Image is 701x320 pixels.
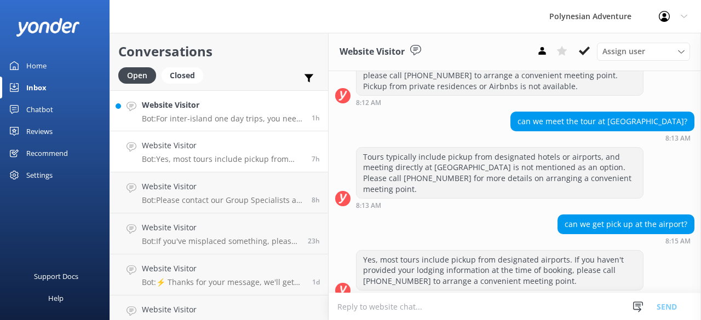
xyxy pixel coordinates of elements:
[26,164,53,186] div: Settings
[357,148,643,198] div: Tours typically include pickup from designated hotels or airports, and meeting directly at [GEOGR...
[16,18,79,36] img: yonder-white-logo.png
[26,98,53,120] div: Chatbot
[110,90,328,131] a: Website VisitorBot:For inter-island one day trips, you need to check in at your island’s main air...
[142,195,303,205] p: Bot: Please contact our Group Specialists at [PHONE_NUMBER] or request a custom quote at [DOMAIN_...
[312,113,320,123] span: 02:26pm 13-Aug-2025 (UTC -10:00) Pacific/Honolulu
[110,254,328,295] a: Website VisitorBot:⚡ Thanks for your message, we'll get back to you as soon as we can. You're als...
[118,67,156,84] div: Open
[356,100,381,106] strong: 8:12 AM
[142,181,303,193] h4: Website Visitor
[162,69,209,81] a: Closed
[26,142,68,164] div: Recommend
[665,135,691,142] strong: 8:13 AM
[142,114,303,124] p: Bot: For inter-island one day trips, you need to check in at your island’s main airport at either...
[26,55,47,77] div: Home
[340,45,405,59] h3: Website Visitor
[26,120,53,142] div: Reviews
[142,99,303,111] h4: Website Visitor
[312,277,320,287] span: 02:13pm 12-Aug-2025 (UTC -10:00) Pacific/Honolulu
[142,139,303,152] h4: Website Visitor
[602,45,645,57] span: Assign user
[48,287,64,309] div: Help
[110,213,328,254] a: Website VisitorBot:If you've misplaced something, please call us at 1‑800‑622‑3011 or send an ema...
[142,154,303,164] p: Bot: Yes, most tours include pickup from designated airports. If you haven't provided your lodgin...
[142,236,300,246] p: Bot: If you've misplaced something, please call us at 1‑800‑622‑3011 or send an email to [EMAIL_A...
[511,112,694,131] div: can we meet the tour at [GEOGRAPHIC_DATA]?
[312,195,320,205] span: 07:43am 13-Aug-2025 (UTC -10:00) Pacific/Honolulu
[118,69,162,81] a: Open
[597,43,690,60] div: Assign User
[142,263,304,275] h4: Website Visitor
[308,236,320,246] span: 04:33pm 12-Aug-2025 (UTC -10:00) Pacific/Honolulu
[356,98,643,106] div: 08:12am 13-Aug-2025 (UTC -10:00) Pacific/Honolulu
[558,215,694,234] div: can we get pick up at the airport?
[118,41,320,62] h2: Conversations
[34,265,78,287] div: Support Docs
[142,304,304,316] h4: Website Visitor
[510,134,694,142] div: 08:13am 13-Aug-2025 (UTC -10:00) Pacific/Honolulu
[162,67,203,84] div: Closed
[558,237,694,245] div: 08:15am 13-Aug-2025 (UTC -10:00) Pacific/Honolulu
[142,222,300,234] h4: Website Visitor
[665,238,691,245] strong: 8:15 AM
[312,154,320,164] span: 08:15am 13-Aug-2025 (UTC -10:00) Pacific/Honolulu
[356,202,381,209] strong: 8:13 AM
[142,277,304,287] p: Bot: ⚡ Thanks for your message, we'll get back to you as soon as we can. You're also welcome to k...
[356,201,643,209] div: 08:13am 13-Aug-2025 (UTC -10:00) Pacific/Honolulu
[357,251,643,290] div: Yes, most tours include pickup from designated airports. If you haven't provided your lodging inf...
[110,172,328,213] a: Website VisitorBot:Please contact our Group Specialists at [PHONE_NUMBER] or request a custom quo...
[110,131,328,172] a: Website VisitorBot:Yes, most tours include pickup from designated airports. If you haven't provid...
[26,77,47,98] div: Inbox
